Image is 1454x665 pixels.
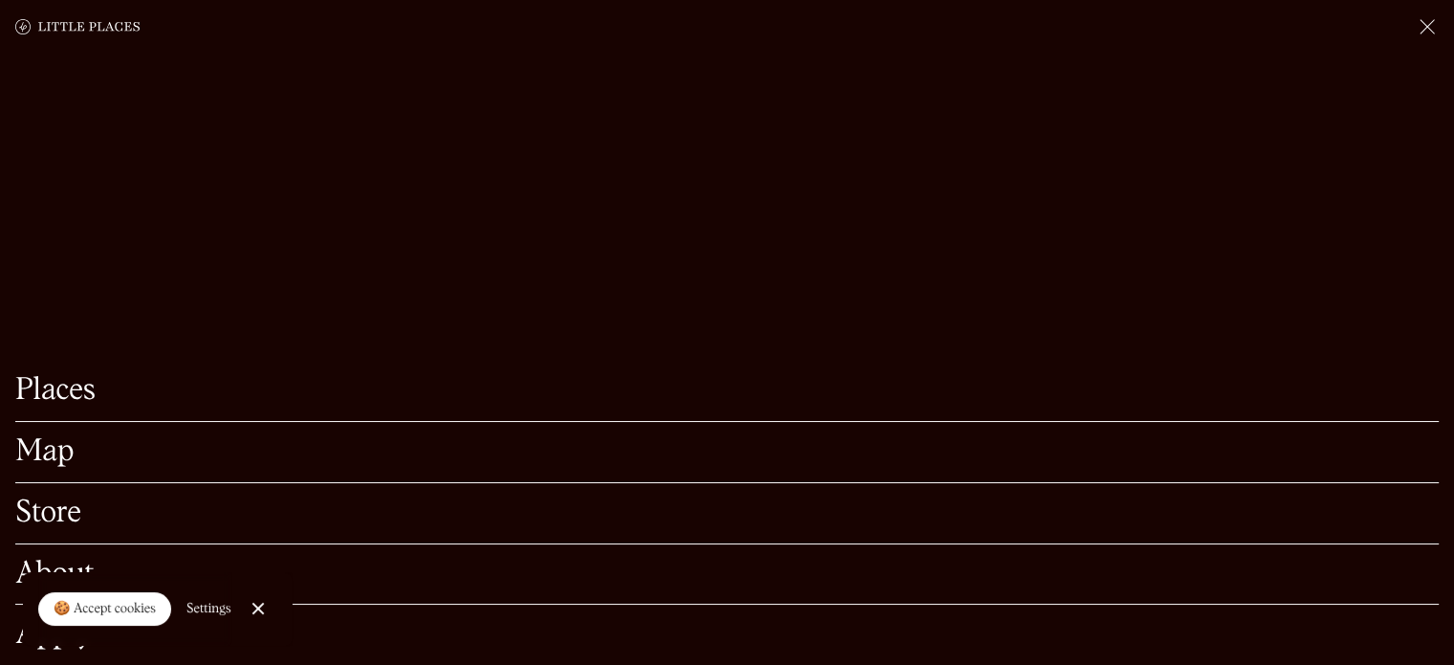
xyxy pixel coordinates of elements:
[15,560,1439,589] a: About
[15,376,1439,406] a: Places
[15,499,1439,528] a: Store
[15,620,1439,650] a: Apply
[54,600,156,619] div: 🍪 Accept cookies
[186,602,231,615] div: Settings
[38,592,171,627] a: 🍪 Accept cookies
[257,609,258,610] div: Close Cookie Popup
[186,587,231,631] a: Settings
[239,589,277,628] a: Close Cookie Popup
[15,437,1439,467] a: Map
